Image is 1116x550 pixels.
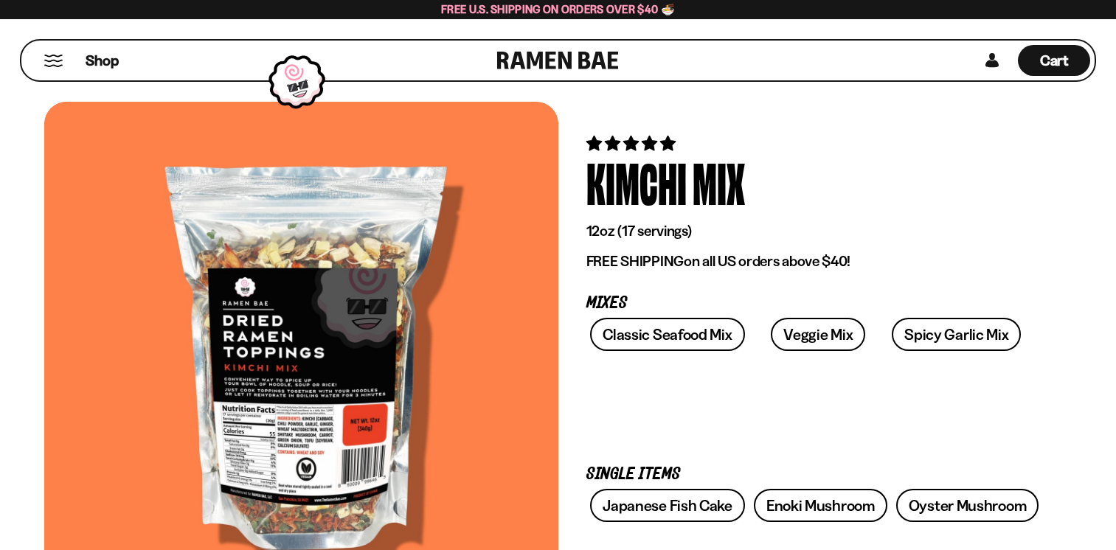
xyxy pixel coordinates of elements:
[586,467,1044,481] p: Single Items
[586,154,687,209] div: Kimchi
[754,489,887,522] a: Enoki Mushroom
[586,222,1044,240] p: 12oz (17 servings)
[586,134,679,153] span: 4.76 stars
[586,252,1044,271] p: on all US orders above $40!
[590,318,744,351] a: Classic Seafood Mix
[86,45,119,76] a: Shop
[590,489,745,522] a: Japanese Fish Cake
[771,318,865,351] a: Veggie Mix
[86,51,119,71] span: Shop
[1018,41,1090,80] a: Cart
[586,252,684,270] strong: FREE SHIPPING
[586,296,1044,310] p: Mixes
[441,2,675,16] span: Free U.S. Shipping on Orders over $40 🍜
[1040,52,1069,69] span: Cart
[44,55,63,67] button: Mobile Menu Trigger
[896,489,1039,522] a: Oyster Mushroom
[693,154,745,209] div: Mix
[892,318,1021,351] a: Spicy Garlic Mix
